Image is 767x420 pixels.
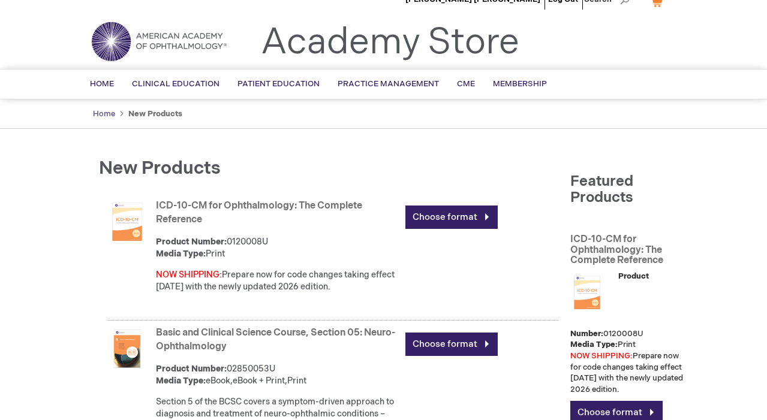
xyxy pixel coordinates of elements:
strong: Media Type: [156,249,206,259]
span: Clinical Education [132,79,219,89]
span: New Products [99,158,221,179]
span: Home [90,79,114,89]
a: Choose format [405,333,498,356]
font: NOW SHIPPING: [570,351,633,361]
span: Membership [493,79,547,89]
span: Practice Management [338,79,439,89]
a: Academy Store [261,21,519,64]
font: NOW SHIPPING: [156,270,222,280]
strong: Product Number: [156,237,227,247]
p: Prepare now for code changes taking effect [DATE] with the newly updated 2026 edition. [570,350,683,395]
span: CME [457,79,475,89]
span: Patient Education [237,79,320,89]
strong: New Products [128,109,182,119]
img: 0120008u_42.png [570,276,604,309]
div: Prepare now for code changes taking effect [DATE] with the newly updated 2026 edition. [156,269,400,293]
a: ICD-10-CM for Ophthalmology: The Complete Reference [156,200,362,225]
h2: Featured Products [570,174,683,206]
a: Basic and Clinical Science Course, Section 05: Neuro-Ophthalmology [156,327,395,352]
div: 0120008U Print [570,271,683,350]
strong: Product Number: [570,271,649,339]
img: 0120008u_42.png [108,203,146,241]
div: 0120008U Print [156,236,400,260]
a: ICD-10-CM for Ophthalmology: The Complete Reference [570,229,683,271]
strong: Product Number: [156,364,227,374]
div: 02850053U eBook,eBook + Print,Print [156,363,400,387]
strong: Media Type: [156,376,206,386]
a: Choose format [405,206,498,229]
img: 02850053u_45.png [108,330,146,368]
a: Home [93,109,115,119]
strong: Media Type: [570,340,618,349]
